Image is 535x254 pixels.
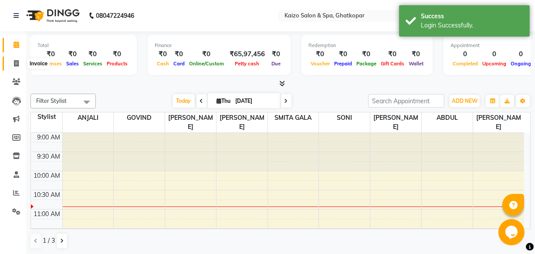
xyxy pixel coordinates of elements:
span: SONI [319,112,370,123]
button: ADD NEW [450,95,480,107]
div: ₹0 [64,49,81,59]
span: Online/Custom [187,61,226,67]
div: Redemption [308,42,426,49]
div: ₹65,97,456 [226,49,268,59]
div: ₹0 [268,49,284,59]
div: Success [421,12,523,21]
span: 1 / 3 [43,236,55,245]
div: 9:30 AM [36,152,62,161]
span: GOVIND [114,112,165,123]
div: ₹0 [37,49,64,59]
input: 2025-09-04 [233,95,277,108]
img: logo [22,3,82,28]
span: Products [105,61,130,67]
div: 10:00 AM [32,171,62,180]
iframe: chat widget [498,219,526,245]
div: ₹0 [81,49,105,59]
span: [PERSON_NAME] [165,112,216,132]
span: Card [171,61,187,67]
span: Today [173,94,195,108]
span: Due [269,61,283,67]
input: Search Appointment [368,94,444,108]
div: 10:30 AM [32,190,62,200]
div: ₹0 [308,49,332,59]
span: SMITA GALA [268,112,319,123]
span: ADD NEW [452,98,477,104]
div: Invoice [27,58,50,69]
span: Completed [450,61,480,67]
div: 0 [450,49,480,59]
div: ₹0 [155,49,171,59]
div: Login Successfully. [421,21,523,30]
span: ANJALI [63,112,114,123]
span: Filter Stylist [36,97,67,104]
span: ABDUL [422,112,473,123]
div: ₹0 [187,49,226,59]
div: Stylist [31,112,62,122]
div: ₹0 [379,49,406,59]
span: [PERSON_NAME] [473,112,524,132]
span: Sales [64,61,81,67]
span: Prepaid [332,61,354,67]
div: 11:00 AM [32,210,62,219]
span: Gift Cards [379,61,406,67]
div: 0 [480,49,508,59]
div: 0 [508,49,533,59]
span: Voucher [308,61,332,67]
div: ₹0 [406,49,426,59]
div: Total [37,42,130,49]
span: Ongoing [508,61,533,67]
div: ₹0 [332,49,354,59]
div: ₹0 [171,49,187,59]
span: Petty cash [233,61,262,67]
div: 9:00 AM [36,133,62,142]
span: Upcoming [480,61,508,67]
span: Wallet [406,61,426,67]
b: 08047224946 [96,3,134,28]
span: Thu [215,98,233,104]
span: Cash [155,61,171,67]
div: Finance [155,42,284,49]
div: ₹0 [105,49,130,59]
div: ₹0 [354,49,379,59]
span: [PERSON_NAME] [217,112,267,132]
span: Package [354,61,379,67]
span: [PERSON_NAME] [370,112,421,132]
span: Services [81,61,105,67]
